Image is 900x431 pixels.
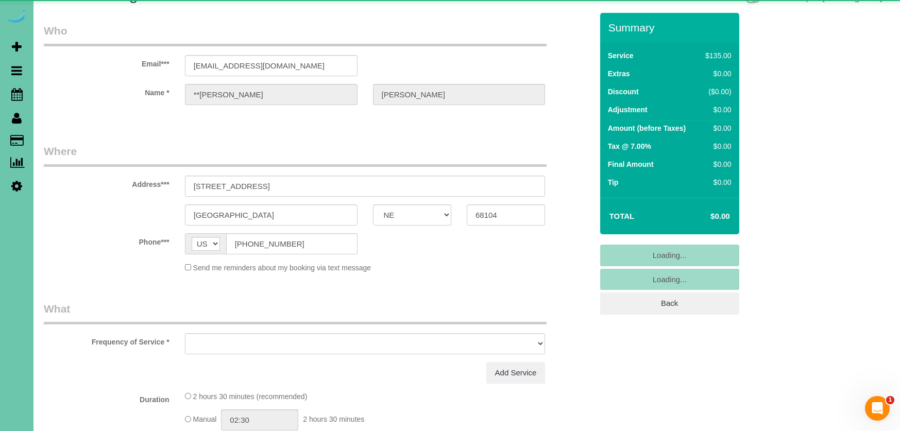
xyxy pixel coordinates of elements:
h4: $0.00 [680,212,729,221]
div: $0.00 [701,123,731,133]
label: Tax @ 7.00% [608,141,651,151]
div: $0.00 [701,177,731,187]
label: Amount (before Taxes) [608,123,686,133]
div: ($0.00) [701,87,731,97]
img: Automaid Logo [6,10,27,25]
label: Duration [36,391,177,405]
label: Frequency of Service * [36,333,177,347]
label: Final Amount [608,159,654,169]
label: Extras [608,68,630,79]
legend: What [44,301,547,324]
label: Discount [608,87,639,97]
legend: Who [44,23,547,46]
legend: Where [44,144,547,167]
label: Adjustment [608,105,648,115]
iframe: Intercom live chat [865,396,890,421]
a: Back [600,292,739,314]
span: Send me reminders about my booking via text message [193,264,371,272]
div: $0.00 [701,141,731,151]
strong: Total [609,212,635,220]
span: 2 hours 30 minutes [303,416,364,424]
div: $0.00 [701,105,731,115]
label: Tip [608,177,619,187]
span: 2 hours 30 minutes (recommended) [193,392,308,401]
label: Service [608,50,634,61]
h3: Summary [608,22,734,33]
span: 1 [886,396,894,404]
span: Manual [193,416,217,424]
div: $135.00 [701,50,731,61]
div: $0.00 [701,68,731,79]
a: Add Service [486,362,546,384]
div: $0.00 [701,159,731,169]
label: Name * [36,84,177,98]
